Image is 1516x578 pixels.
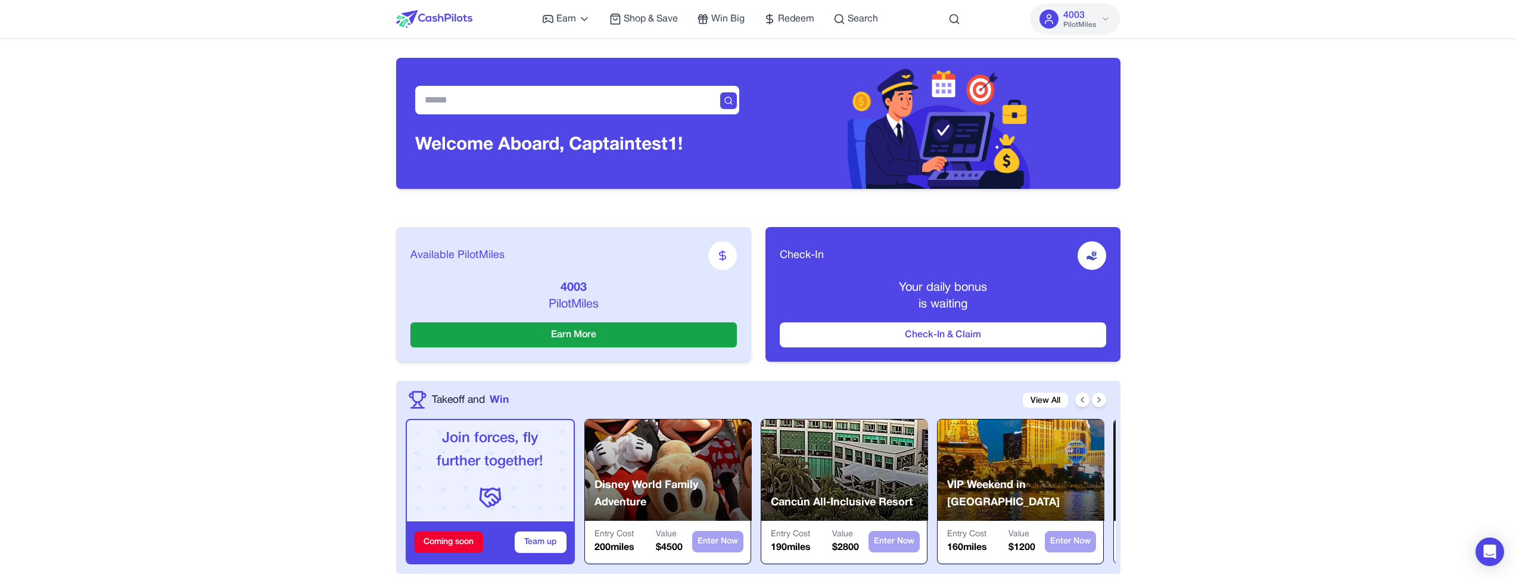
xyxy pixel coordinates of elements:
p: Entry Cost [947,529,987,540]
a: Takeoff andWin [432,392,509,408]
button: Enter Now [692,531,743,552]
p: Your daily bonus [780,279,1106,296]
button: Check-In & Claim [780,322,1106,347]
a: Win Big [697,12,745,26]
span: PilotMiles [1063,20,1096,30]
p: 4003 [410,279,737,296]
p: Value [656,529,683,540]
h3: Welcome Aboard, Captain test1! [415,135,683,156]
span: Check-In [780,247,824,264]
span: 4003 [1063,8,1085,23]
p: Value [1008,529,1035,540]
p: $ 4500 [656,540,683,555]
a: Earn [542,12,590,26]
img: Header decoration [848,58,1031,189]
a: Shop & Save [609,12,678,26]
img: CashPilots Logo [396,10,472,28]
p: Entry Cost [594,529,634,540]
a: Redeem [764,12,814,26]
button: Enter Now [1045,531,1096,552]
p: $ 1200 [1008,540,1035,555]
button: Enter Now [868,531,920,552]
div: Coming soon [414,532,483,553]
p: $ 2800 [832,540,859,555]
button: Team up [515,532,566,553]
p: Join forces, fly further together! [416,427,564,474]
span: Win [490,392,509,408]
img: receive-dollar [1086,250,1098,262]
span: Win Big [711,12,745,26]
p: 200 miles [594,540,634,555]
p: 190 miles [771,540,811,555]
a: View All [1023,393,1068,408]
p: Value [832,529,859,540]
span: is waiting [919,299,967,310]
span: Available PilotMiles [410,247,505,264]
button: Earn More [410,322,737,347]
p: Entry Cost [771,529,811,540]
a: Search [833,12,878,26]
span: Shop & Save [624,12,678,26]
span: Takeoff and [432,392,485,408]
p: Disney World Family Adventure [594,477,752,512]
div: Open Intercom Messenger [1475,537,1504,566]
p: 160 miles [947,540,987,555]
span: Search [848,12,878,26]
button: 4003PilotMiles [1030,4,1120,35]
p: PilotMiles [410,296,737,313]
span: Redeem [778,12,814,26]
span: Earn [556,12,576,26]
p: VIP Weekend in [GEOGRAPHIC_DATA] [947,477,1104,512]
p: Cancún All-Inclusive Resort [771,494,913,511]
